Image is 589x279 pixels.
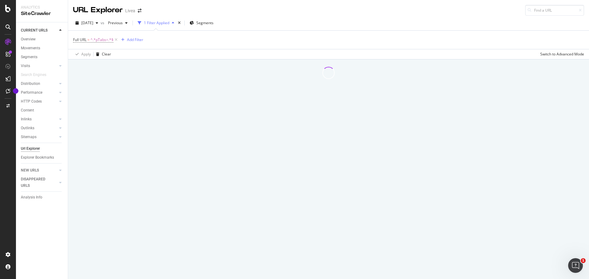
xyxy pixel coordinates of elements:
div: Apply [81,51,91,57]
button: [DATE] [73,18,101,28]
div: Outlinks [21,125,34,131]
button: Clear [94,49,111,59]
div: Content [21,107,34,114]
div: Search Engines [21,72,46,78]
a: Analysis Info [21,194,64,201]
div: Analysis Info [21,194,42,201]
span: Full URL [73,37,87,42]
a: Overview [21,36,64,43]
div: DISAPPEARED URLS [21,176,52,189]
div: Tooltip anchor [13,88,18,94]
div: Analytics [21,5,63,10]
div: Url Explorer [21,145,40,152]
a: Search Engines [21,72,52,78]
div: NEW URLS [21,167,39,174]
div: 1 Filter Applied [144,20,169,25]
span: = [87,37,90,42]
a: DISAPPEARED URLS [21,176,57,189]
button: Previous [106,18,130,28]
div: times [177,20,182,26]
div: Sitemaps [21,134,37,140]
a: Inlinks [21,116,57,123]
div: Livea [125,8,135,14]
a: Outlinks [21,125,57,131]
input: Find a URL [525,5,584,16]
a: Sitemaps [21,134,57,140]
button: Add Filter [119,36,143,43]
a: CURRENT URLS [21,27,57,34]
span: 1 [581,258,586,263]
button: Segments [187,18,216,28]
button: Apply [73,49,91,59]
div: Visits [21,63,30,69]
span: ^.*pTabs=.*$ [90,36,114,44]
div: Switch to Advanced Mode [540,51,584,57]
div: Overview [21,36,36,43]
button: 1 Filter Applied [135,18,177,28]
div: Add Filter [127,37,143,42]
div: Clear [102,51,111,57]
a: Performance [21,89,57,96]
div: URL Explorer [73,5,123,15]
a: Explorer Bookmarks [21,154,64,161]
a: Movements [21,45,64,51]
div: SiteCrawler [21,10,63,17]
span: vs [101,20,106,25]
a: NEW URLS [21,167,57,174]
a: Visits [21,63,57,69]
div: CURRENT URLS [21,27,48,34]
span: Segments [196,20,214,25]
iframe: Intercom live chat [568,258,583,273]
button: Switch to Advanced Mode [538,49,584,59]
div: Performance [21,89,42,96]
div: arrow-right-arrow-left [138,9,141,13]
span: 2025 Aug. 20th [81,20,93,25]
a: Segments [21,54,64,60]
div: Distribution [21,81,40,87]
div: Segments [21,54,37,60]
a: Content [21,107,64,114]
a: HTTP Codes [21,98,57,105]
div: Explorer Bookmarks [21,154,54,161]
a: Url Explorer [21,145,64,152]
div: Movements [21,45,40,51]
div: Inlinks [21,116,32,123]
span: Previous [106,20,123,25]
a: Distribution [21,81,57,87]
div: HTTP Codes [21,98,42,105]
